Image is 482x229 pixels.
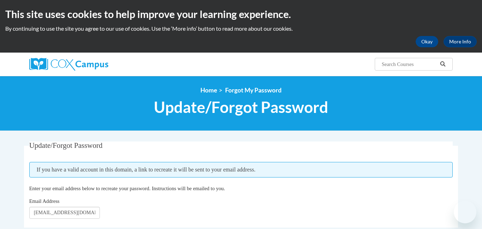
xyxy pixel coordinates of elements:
[29,58,108,71] img: Cox Campus
[29,186,225,191] span: Enter your email address below to recreate your password. Instructions will be emailed to you.
[438,60,448,68] button: Search
[29,198,60,204] span: Email Address
[444,36,477,47] a: More Info
[225,86,282,94] span: Forgot My Password
[200,86,217,94] a: Home
[29,141,103,150] span: Update/Forgot Password
[454,201,476,223] iframe: Button to launch messaging window
[29,58,163,71] a: Cox Campus
[5,25,477,32] p: By continuing to use the site you agree to our use of cookies. Use the ‘More info’ button to read...
[29,207,100,219] input: Email
[29,162,453,177] span: If you have a valid account in this domain, a link to recreate it will be sent to your email addr...
[416,36,438,47] button: Okay
[381,60,438,68] input: Search Courses
[5,7,477,21] h2: This site uses cookies to help improve your learning experience.
[154,98,328,116] span: Update/Forgot Password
